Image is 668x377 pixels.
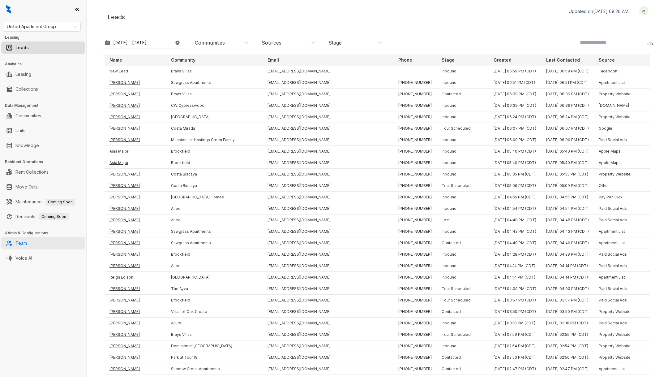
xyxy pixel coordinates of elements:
td: [DATE] 04:43 PM (CDT) [489,226,541,237]
td: [PERSON_NAME] [105,226,166,237]
td: [PHONE_NUMBER] [393,260,437,272]
td: [EMAIL_ADDRESS][DOMAIN_NAME] [263,192,393,203]
li: Collections [1,83,85,95]
a: Team [15,237,27,249]
td: Sawgrass Apartments [166,77,263,89]
td: Inbound [437,157,489,169]
td: [DATE] 04:43 PM (CDT) [541,226,594,237]
td: [DATE] 03:18 PM (CDT) [541,318,594,329]
td: [DATE] 02:50 PM (CDT) [489,352,541,363]
td: Property Website [594,111,653,123]
td: Google [594,123,653,134]
td: Property Website [594,329,653,340]
li: Team [1,237,85,249]
td: Tour Scheduled [437,180,489,192]
td: Paid Social Ads [594,318,653,329]
td: [DATE] 05:40 PM (CDT) [489,146,541,157]
h3: Admin & Configurations [5,230,86,236]
td: [DATE] 06:24 PM (CDT) [541,111,594,123]
td: Inbound [437,77,489,89]
td: [PHONE_NUMBER] [393,89,437,100]
td: [DATE] 06:39 PM (CDT) [489,89,541,100]
h3: Analytics [5,61,86,67]
a: Units [15,124,25,137]
a: Rent Collections [15,166,49,178]
td: [DATE] 02:47 PM (CDT) [489,363,541,375]
td: Brookfield [166,157,263,169]
td: Inbound [437,340,489,352]
td: [DATE] 04:28 PM (CDT) [489,249,541,260]
img: SearchIcon [635,40,640,45]
td: Paid Social Ads [594,283,653,295]
td: [PHONE_NUMBER] [393,340,437,352]
td: [DOMAIN_NAME] [594,100,653,111]
td: Property Website [594,306,653,318]
p: Created [494,57,512,63]
td: Lost [437,214,489,226]
td: [GEOGRAPHIC_DATA] [166,111,263,123]
td: Atlee [166,260,263,272]
td: Paid Social Ads [594,214,653,226]
td: [PHONE_NUMBER] [393,111,437,123]
td: Brays Villas [166,329,263,340]
td: Brookfield [166,146,263,157]
td: Tour Scheduled [437,295,489,306]
img: Download [647,40,653,46]
td: [EMAIL_ADDRESS][DOMAIN_NAME] [263,111,393,123]
td: [PHONE_NUMBER] [393,363,437,375]
li: Maintenance [1,196,85,208]
td: Atlee [166,203,263,214]
td: Apartment List [594,237,653,249]
td: Facebook [594,66,653,77]
td: Sawgrass Apartments [166,226,263,237]
td: Brays Villas [166,66,263,77]
td: [EMAIL_ADDRESS][DOMAIN_NAME] [263,214,393,226]
td: [DATE] 04:55 PM (CDT) [489,192,541,203]
td: [DATE] 02:47 PM (CDT) [541,363,594,375]
td: Park at Tour 18 [166,352,263,363]
td: [DATE] 06:07 PM (CDT) [489,123,541,134]
span: Coming Soon [45,199,75,206]
td: Property Website [594,89,653,100]
td: Inbound [437,260,489,272]
td: [DATE] 04:00 PM (CDT) [489,283,541,295]
td: [PHONE_NUMBER] [393,192,437,203]
td: [DATE] 04:40 PM (CDT) [489,237,541,249]
p: Source [599,57,615,63]
td: Atlee [166,214,263,226]
td: [EMAIL_ADDRESS][DOMAIN_NAME] [263,146,393,157]
td: Apartment List [594,272,653,283]
td: Inbound [437,226,489,237]
td: [EMAIL_ADDRESS][DOMAIN_NAME] [263,169,393,180]
td: [DATE] 04:14 PM (CDT) [541,272,594,283]
td: [DATE] 06:51 PM (CDT) [489,77,541,89]
td: [PERSON_NAME] [105,352,166,363]
td: [PERSON_NAME] [105,329,166,340]
td: [EMAIL_ADDRESS][DOMAIN_NAME] [263,363,393,375]
td: Inbound [437,100,489,111]
td: [DATE] 05:09 PM (CDT) [489,180,541,192]
p: Updated on [DATE] 08:26 AM [569,8,628,15]
td: [PHONE_NUMBER] [393,329,437,340]
td: [DATE] 06:39 PM (CDT) [541,100,594,111]
td: Inbound [437,203,489,214]
td: [PERSON_NAME] [105,249,166,260]
td: Paid Social Ads [594,249,653,260]
p: Stage [442,57,455,63]
button: [DATE] - [DATE] [101,37,185,48]
a: RenewalsComing Soon [15,210,69,223]
td: [GEOGRAPHIC_DATA] Homes [166,192,263,203]
td: [DATE] 03:57 PM (CDT) [489,295,541,306]
td: [PERSON_NAME] [105,283,166,295]
td: Costa Mirada [166,123,263,134]
td: [PHONE_NUMBER] [393,123,437,134]
td: Paid Social Ads [594,295,653,306]
td: [DATE] 04:48 PM (CDT) [489,214,541,226]
h3: Resident Operations [5,159,86,165]
img: UserAvatar [640,8,648,14]
td: [PHONE_NUMBER] [393,157,437,169]
td: [DATE] 02:54 PM (CDT) [541,340,594,352]
td: [DATE] 06:00 PM (CDT) [541,134,594,146]
li: Leads [1,41,85,54]
td: Inbound [437,66,489,77]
